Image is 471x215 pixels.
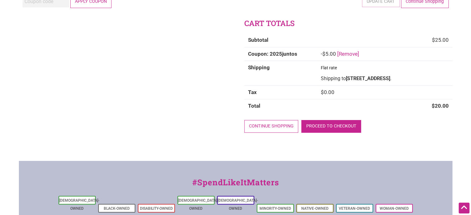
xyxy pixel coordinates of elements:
a: Woman-Owned [380,206,409,211]
th: Total [244,99,317,113]
bdi: 0.00 [321,89,334,95]
span: $ [322,51,325,57]
span: $ [432,103,435,109]
a: [DEMOGRAPHIC_DATA]-Owned [218,198,258,211]
span: $ [432,37,435,43]
a: [DEMOGRAPHIC_DATA]-Owned [178,198,218,211]
p: Shipping to . [321,75,449,83]
a: Remove 2025juntos coupon [337,51,359,57]
strong: [STREET_ADDRESS] [346,75,390,81]
a: Proceed to checkout [301,120,361,133]
a: Minority-Owned [259,206,291,211]
iframe: Secure express checkout frame [243,136,348,153]
a: Disability-Owned [140,206,173,211]
td: - [317,47,452,61]
th: Tax [244,85,317,99]
span: $ [321,89,324,95]
div: #SpendLikeItMatters [19,176,452,195]
a: Black-Owned [104,206,130,211]
a: [DEMOGRAPHIC_DATA]-Owned [59,198,99,211]
th: Subtotal [244,33,317,47]
th: Coupon: 2025juntos [244,47,317,61]
div: Scroll Back to Top [459,203,469,213]
th: Shipping [244,61,317,85]
label: Flat rate [321,65,337,70]
a: Native-Owned [301,206,329,211]
bdi: 20.00 [432,103,449,109]
iframe: Secure express checkout frame [349,136,454,153]
a: Continue shopping [244,120,299,133]
a: Veteran-Owned [339,206,370,211]
bdi: 25.00 [432,37,449,43]
span: 5.00 [322,51,336,57]
h2: Cart totals [244,18,452,29]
